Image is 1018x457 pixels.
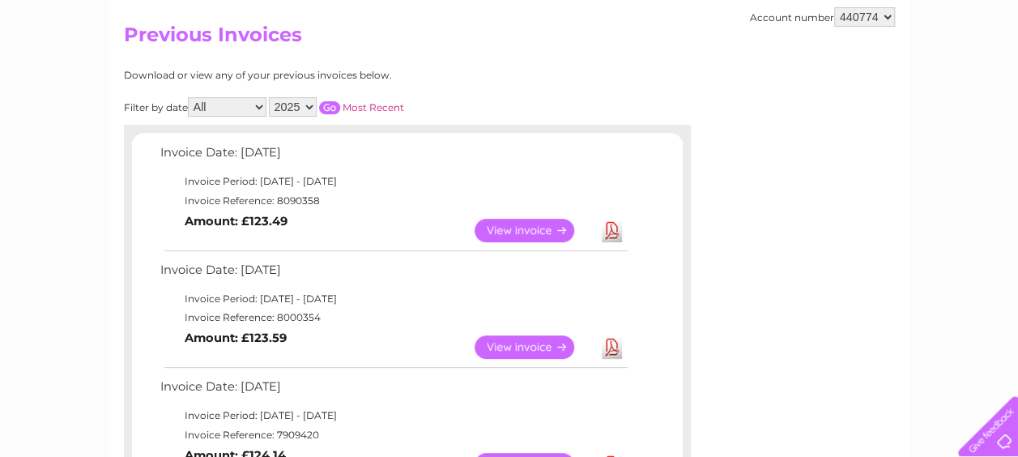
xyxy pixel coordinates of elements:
[124,70,549,81] div: Download or view any of your previous invoices below.
[965,69,1003,81] a: Log out
[910,69,950,81] a: Contact
[156,376,630,406] td: Invoice Date: [DATE]
[124,23,895,54] h2: Previous Invoices
[877,69,901,81] a: Blog
[819,69,867,81] a: Telecoms
[475,335,594,359] a: View
[156,191,630,211] td: Invoice Reference: 8090358
[773,69,809,81] a: Energy
[156,289,630,309] td: Invoice Period: [DATE] - [DATE]
[185,214,288,228] b: Amount: £123.49
[156,308,630,327] td: Invoice Reference: 8000354
[156,425,630,445] td: Invoice Reference: 7909420
[185,331,287,345] b: Amount: £123.59
[127,9,892,79] div: Clear Business is a trading name of Verastar Limited (registered in [GEOGRAPHIC_DATA] No. 3667643...
[713,8,824,28] a: 0333 014 3131
[602,335,622,359] a: Download
[156,259,630,289] td: Invoice Date: [DATE]
[156,406,630,425] td: Invoice Period: [DATE] - [DATE]
[156,142,630,172] td: Invoice Date: [DATE]
[602,219,622,242] a: Download
[475,219,594,242] a: View
[36,42,118,92] img: logo.png
[156,172,630,191] td: Invoice Period: [DATE] - [DATE]
[750,7,895,27] div: Account number
[124,97,549,117] div: Filter by date
[733,69,764,81] a: Water
[343,101,404,113] a: Most Recent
